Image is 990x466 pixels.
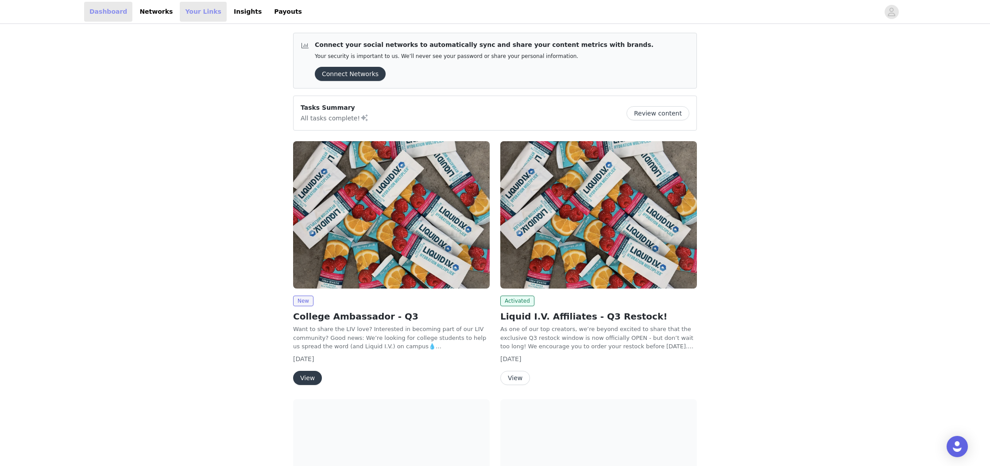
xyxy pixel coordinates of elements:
[315,40,654,50] p: Connect your social networks to automatically sync and share your content metrics with brands.
[500,371,530,385] button: View
[293,355,314,362] span: [DATE]
[887,5,896,19] div: avatar
[500,375,530,381] a: View
[500,325,697,351] p: As one of our top creators, we’re beyond excited to share that the exclusive Q3 restock window is...
[293,375,322,381] a: View
[293,141,490,289] img: Liquid I.V.
[269,2,307,22] a: Payouts
[293,296,313,306] span: New
[293,325,490,351] p: Want to share the LIV love? Interested in becoming part of our LIV community? Good news: We’re lo...
[84,2,132,22] a: Dashboard
[293,371,322,385] button: View
[315,67,386,81] button: Connect Networks
[500,296,534,306] span: Activated
[301,112,369,123] p: All tasks complete!
[500,310,697,323] h2: Liquid I.V. Affiliates - Q3 Restock!
[180,2,227,22] a: Your Links
[947,436,968,457] div: Open Intercom Messenger
[228,2,267,22] a: Insights
[500,141,697,289] img: Liquid I.V.
[500,355,521,362] span: [DATE]
[293,310,490,323] h2: College Ambassador - Q3
[626,106,689,120] button: Review content
[301,103,369,112] p: Tasks Summary
[315,53,654,60] p: Your security is important to us. We’ll never see your password or share your personal information.
[134,2,178,22] a: Networks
